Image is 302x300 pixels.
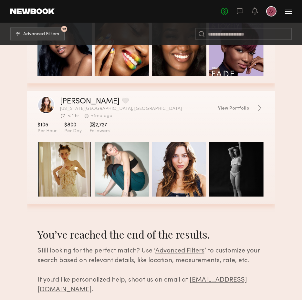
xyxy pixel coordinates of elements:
div: +1mo ago [91,114,112,118]
span: View Portfolio [218,106,249,111]
div: < 1 hr [68,114,79,118]
span: 2,727 [89,122,110,128]
button: 12Advanced Filters [10,27,65,40]
span: 12 [62,27,66,30]
span: Followers [89,128,110,134]
div: You’ve reached the end of the results. [37,227,265,241]
a: View Portfolio [218,105,265,111]
span: Advanced Filters [155,248,204,254]
a: [PERSON_NAME] [60,98,120,105]
span: $105 [37,122,57,128]
span: $800 [64,122,82,128]
span: Per Day [64,128,82,134]
div: Still looking for the perfect match? Use ‘ ’ to customize your search based on relevant details, ... [37,246,265,295]
span: [US_STATE][GEOGRAPHIC_DATA], [GEOGRAPHIC_DATA] [60,107,213,111]
span: Advanced Filters [23,32,59,37]
span: Per Hour [37,128,57,134]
